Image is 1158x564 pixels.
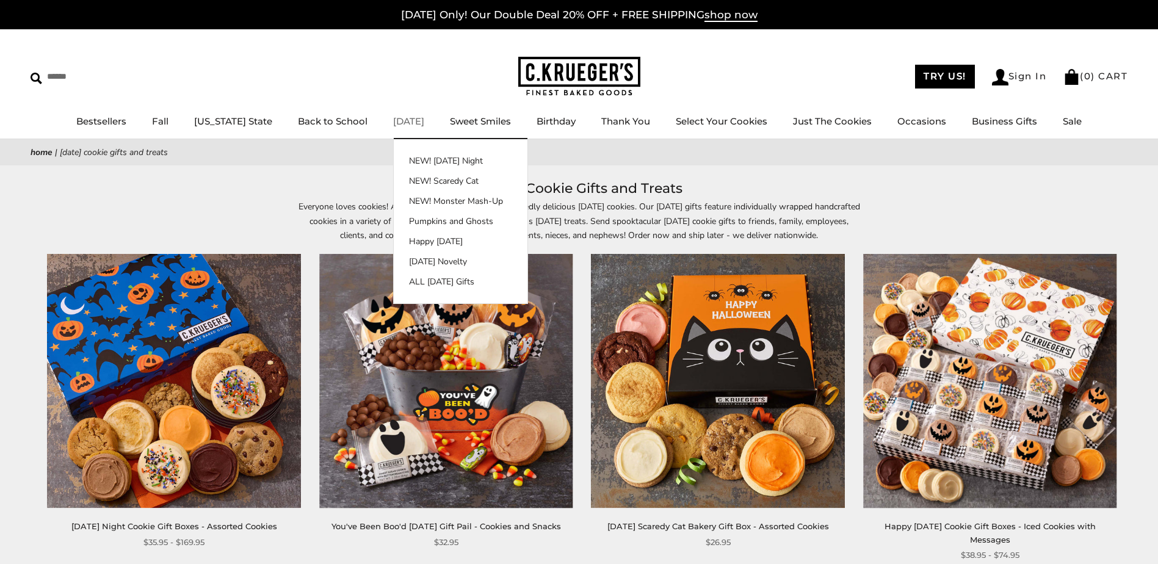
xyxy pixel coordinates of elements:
a: NEW! [DATE] Night [394,154,527,167]
a: Happy [DATE] Cookie Gift Boxes - Iced Cookies with Messages [885,521,1096,544]
a: Happy [DATE] [394,235,527,248]
a: Sign In [992,69,1047,85]
a: Back to School [298,115,367,127]
img: You've Been Boo'd Halloween Gift Pail - Cookies and Snacks [319,255,573,508]
span: [DATE] Cookie Gifts and Treats [60,146,168,158]
a: ALL [DATE] Gifts [394,275,527,288]
nav: breadcrumbs [31,145,1127,159]
span: $26.95 [706,536,731,549]
input: Search [31,67,176,86]
a: Thank You [601,115,650,127]
a: Occasions [897,115,946,127]
a: Birthday [537,115,576,127]
p: Everyone loves cookies! And they’ll especially love our wickedly delicious [DATE] cookies. Our [D... [299,200,860,242]
span: $35.95 - $169.95 [143,536,204,549]
a: NEW! Scaredy Cat [394,175,527,187]
a: Business Gifts [972,115,1037,127]
span: shop now [704,9,758,22]
a: Just The Cookies [793,115,872,127]
span: $32.95 [434,536,458,549]
a: Pumpkins and Ghosts [394,215,527,228]
a: Home [31,146,52,158]
a: You've Been Boo'd [DATE] Gift Pail - Cookies and Snacks [331,521,561,531]
a: (0) CART [1063,70,1127,82]
img: Search [31,73,42,84]
a: [DATE] Novelty [394,255,527,268]
a: [DATE] [393,115,424,127]
img: Halloween Scaredy Cat Bakery Gift Box - Assorted Cookies [591,255,845,508]
img: C.KRUEGER'S [518,57,640,96]
img: Halloween Night Cookie Gift Boxes - Assorted Cookies [47,255,301,508]
img: Account [992,69,1008,85]
a: TRY US! [915,65,975,89]
a: Select Your Cookies [676,115,767,127]
a: [DATE] Scaredy Cat Bakery Gift Box - Assorted Cookies [607,521,829,531]
a: Sweet Smiles [450,115,511,127]
a: Sale [1063,115,1082,127]
a: [DATE] Night Cookie Gift Boxes - Assorted Cookies [71,521,277,531]
a: [US_STATE] State [194,115,272,127]
span: $38.95 - $74.95 [961,549,1019,562]
a: Bestsellers [76,115,126,127]
h1: [DATE] Cookie Gifts and Treats [49,178,1109,200]
img: Happy Halloween Cookie Gift Boxes - Iced Cookies with Messages [863,255,1117,508]
img: Bag [1063,69,1080,85]
span: 0 [1084,70,1091,82]
a: NEW! Monster Mash-Up [394,195,527,208]
a: Fall [152,115,168,127]
span: | [55,146,57,158]
a: [DATE] Only! Our Double Deal 20% OFF + FREE SHIPPINGshop now [401,9,758,22]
